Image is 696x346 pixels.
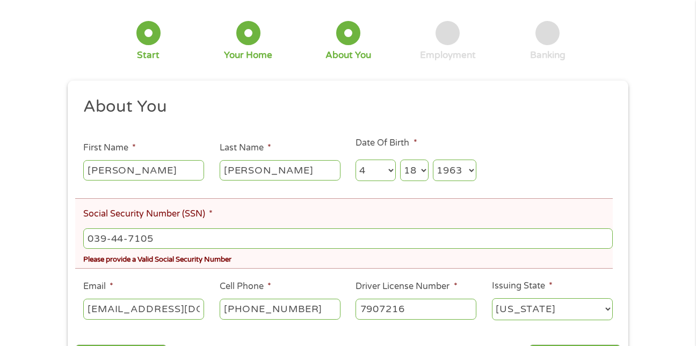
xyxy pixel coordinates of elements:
[83,142,136,154] label: First Name
[356,281,457,292] label: Driver License Number
[83,299,204,319] input: john@gmail.com
[325,49,371,61] div: About You
[83,281,113,292] label: Email
[220,160,340,181] input: Smith
[220,299,340,319] input: (541) 754-3010
[420,49,476,61] div: Employment
[356,138,417,149] label: Date Of Birth
[530,49,565,61] div: Banking
[83,208,213,220] label: Social Security Number (SSN)
[137,49,160,61] div: Start
[83,160,204,181] input: John
[83,251,613,265] div: Please provide a Valid Social Security Number
[224,49,272,61] div: Your Home
[83,96,605,118] h2: About You
[492,280,553,292] label: Issuing State
[220,142,271,154] label: Last Name
[220,281,271,292] label: Cell Phone
[83,228,613,249] input: 078-05-1120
